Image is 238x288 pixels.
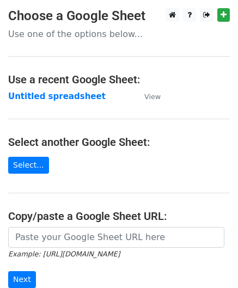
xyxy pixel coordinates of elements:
input: Next [8,271,36,288]
p: Use one of the options below... [8,28,230,40]
a: Select... [8,157,49,174]
small: Example: [URL][DOMAIN_NAME] [8,250,120,258]
input: Paste your Google Sheet URL here [8,227,224,248]
small: View [144,93,161,101]
h4: Use a recent Google Sheet: [8,73,230,86]
a: Untitled spreadsheet [8,91,106,101]
h4: Copy/paste a Google Sheet URL: [8,210,230,223]
h3: Choose a Google Sheet [8,8,230,24]
a: View [133,91,161,101]
h4: Select another Google Sheet: [8,136,230,149]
